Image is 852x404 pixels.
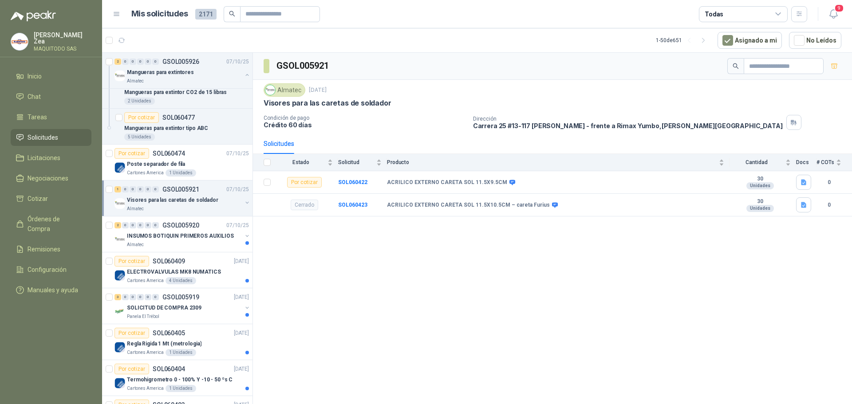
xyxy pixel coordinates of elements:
[114,342,125,353] img: Company Logo
[264,139,294,149] div: Solicitudes
[102,360,252,396] a: Por cotizarSOL060404[DATE] Company LogoTermohigrometro 0 - 100% Y -10 - 50 ºs CCartones America1 ...
[130,294,136,300] div: 0
[162,186,199,192] p: GSOL005921
[473,116,783,122] p: Dirección
[276,154,338,171] th: Estado
[137,294,144,300] div: 0
[834,4,844,12] span: 9
[102,145,252,180] a: Por cotizarSOL06047407/10/25 Company LogoPoste separador de filaCartones America1 Unidades
[114,198,125,209] img: Company Logo
[114,222,121,228] div: 2
[114,364,149,374] div: Por cotizar
[122,59,129,65] div: 0
[127,232,234,240] p: INSUMOS BOTIQUIN PRIMEROS AUXILIOS
[114,56,251,85] a: 2 0 0 0 0 0 GSOL00592607/10/25 Company LogoMangueras para extintoresAlmatec
[338,202,367,208] a: SOL060423
[127,205,144,212] p: Almatec
[287,177,322,188] div: Por cotizar
[127,160,185,169] p: Poste separador de fila
[152,294,159,300] div: 0
[264,98,391,108] p: Visores para las caretas de soldador
[28,71,42,81] span: Inicio
[145,186,151,192] div: 0
[122,222,129,228] div: 0
[28,173,68,183] span: Negociaciones
[309,86,327,94] p: [DATE]
[11,170,91,187] a: Negociaciones
[124,133,155,141] div: 5 Unidades
[28,285,78,295] span: Manuales y ayuda
[264,115,466,121] p: Condición de pago
[131,8,188,20] h1: Mis solicitudes
[127,304,201,312] p: SOLICITUD DE COMPRA 2309
[34,46,91,51] p: MAQUITODO SAS
[166,349,196,356] div: 1 Unidades
[166,169,196,177] div: 1 Unidades
[226,185,249,194] p: 07/10/25
[264,83,305,97] div: Almatec
[114,148,149,159] div: Por cotizar
[114,378,125,388] img: Company Logo
[338,179,367,185] a: SOL060422
[195,9,217,20] span: 2171
[276,59,330,73] h3: GSOL005921
[338,159,375,165] span: Solicitud
[102,324,252,360] a: Por cotizarSOL060405[DATE] Company LogoRegla Rigida 1 Mt (metrologia)Cartones America1 Unidades
[152,222,159,228] div: 0
[730,159,784,165] span: Cantidad
[28,112,47,122] span: Tareas
[102,109,252,145] a: Por cotizarSOL060477Mangueras para extintor tipo ABC5 Unidades
[387,159,717,165] span: Producto
[226,149,249,158] p: 07/10/25
[11,149,91,166] a: Licitaciones
[145,294,151,300] div: 0
[166,385,196,392] div: 1 Unidades
[718,32,782,49] button: Asignado a mi
[137,59,144,65] div: 0
[127,385,164,392] p: Cartones America
[265,85,275,95] img: Company Logo
[114,234,125,245] img: Company Logo
[127,349,164,356] p: Cartones America
[11,241,91,258] a: Remisiones
[473,122,783,129] p: Carrera 25 #13-117 [PERSON_NAME] - frente a Rimax Yumbo , [PERSON_NAME][GEOGRAPHIC_DATA]
[127,277,164,284] p: Cartones America
[234,365,249,373] p: [DATE]
[338,154,387,171] th: Solicitud
[264,121,466,129] p: Crédito 60 días
[137,186,144,192] div: 0
[28,265,67,275] span: Configuración
[114,184,251,212] a: 1 0 0 0 0 0 GSOL00592107/10/25 Company LogoVisores para las caretas de soldadorAlmatec
[130,59,136,65] div: 0
[28,214,83,234] span: Órdenes de Compra
[127,241,144,248] p: Almatec
[102,252,252,288] a: Por cotizarSOL060409[DATE] Company LogoELECTROVALVULAS MK8 NUMATICSCartones America4 Unidades
[162,222,199,228] p: GSOL005920
[28,153,60,163] span: Licitaciones
[387,179,507,186] b: ACRILICO EXTERNO CARETA SOL 11.5X9.5CM
[234,293,249,302] p: [DATE]
[730,154,796,171] th: Cantidad
[152,59,159,65] div: 0
[127,78,144,85] p: Almatec
[122,186,129,192] div: 0
[122,294,129,300] div: 0
[11,190,91,207] a: Cotizar
[114,186,121,192] div: 1
[234,257,249,266] p: [DATE]
[127,196,218,204] p: Visores para las caretas de soldador
[234,329,249,337] p: [DATE]
[229,11,235,17] span: search
[11,33,28,50] img: Company Logo
[11,261,91,278] a: Configuración
[11,68,91,85] a: Inicio
[127,376,233,384] p: Termohigrometro 0 - 100% Y -10 - 50 ºs C
[28,194,48,204] span: Cotizar
[145,222,151,228] div: 0
[166,277,196,284] div: 4 Unidades
[153,258,185,264] p: SOL060409
[114,71,125,81] img: Company Logo
[153,366,185,372] p: SOL060404
[127,169,164,177] p: Cartones America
